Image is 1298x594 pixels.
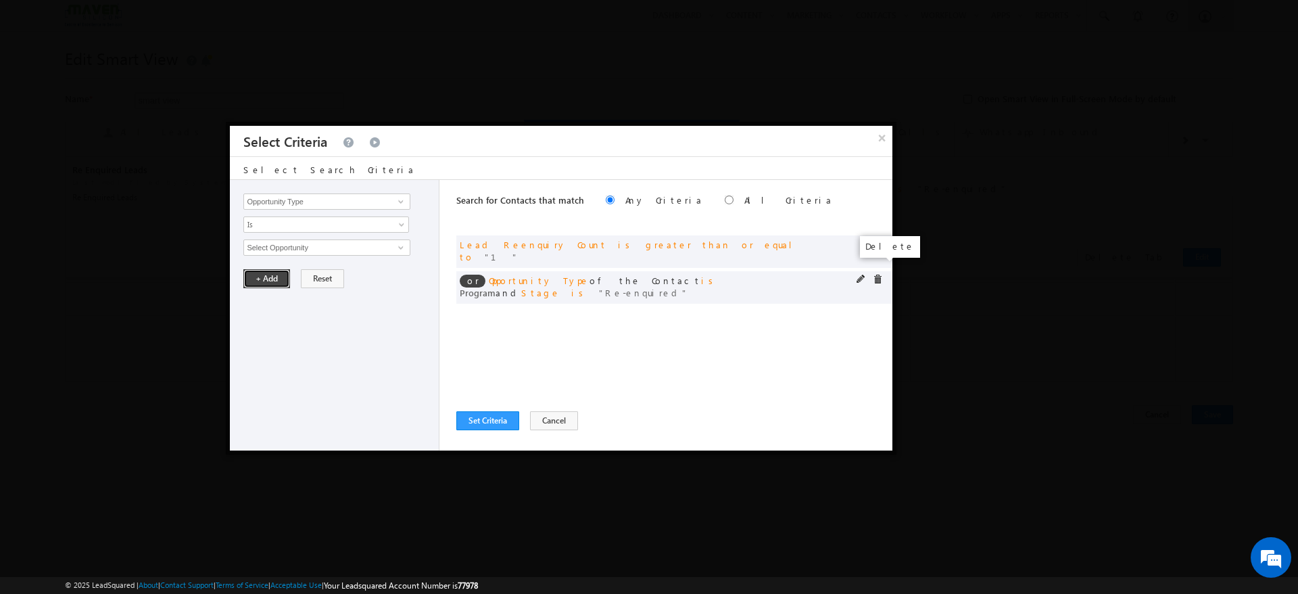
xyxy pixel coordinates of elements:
div: Chat with us now [70,71,227,89]
span: Program [460,287,496,298]
div: Delete [860,236,920,258]
span: is [701,275,718,286]
em: Start Chat [184,417,245,435]
span: 77978 [458,580,478,591]
span: Search for Contacts that match [456,194,584,206]
span: Lead Reenquiry Count [460,239,607,250]
button: × [871,126,893,150]
a: Show All Items [391,241,408,254]
a: Contact Support [160,580,214,589]
h3: Select Criteria [243,126,327,156]
span: Is [244,219,391,231]
div: Minimize live chat window [222,7,254,39]
span: Select Search Criteria [243,164,415,175]
button: Set Criteria [456,411,519,430]
span: © 2025 LeadSquared | | | | | [65,579,478,592]
input: Type to Search [243,193,410,210]
span: of the Contact and [460,275,718,298]
textarea: Type your message and hit 'Enter' [18,125,247,405]
img: d_60004797649_company_0_60004797649 [23,71,57,89]
a: Is [243,216,409,233]
span: is [571,287,588,298]
span: Re-enquired [599,287,688,298]
input: Type to Search [243,239,410,256]
a: Terms of Service [216,580,268,589]
button: Cancel [530,411,578,430]
span: Opportunity Type [489,275,590,286]
a: Acceptable Use [270,580,322,589]
label: All Criteria [744,194,833,206]
span: Stage [521,287,560,298]
button: + Add [243,269,290,288]
span: Your Leadsquared Account Number is [324,580,478,591]
span: is greater than or equal to [460,239,802,262]
label: Any Criteria [625,194,703,206]
button: Reset [301,269,344,288]
span: 1 [485,251,519,262]
a: About [139,580,158,589]
span: or [460,275,485,288]
a: Show All Items [391,195,408,208]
